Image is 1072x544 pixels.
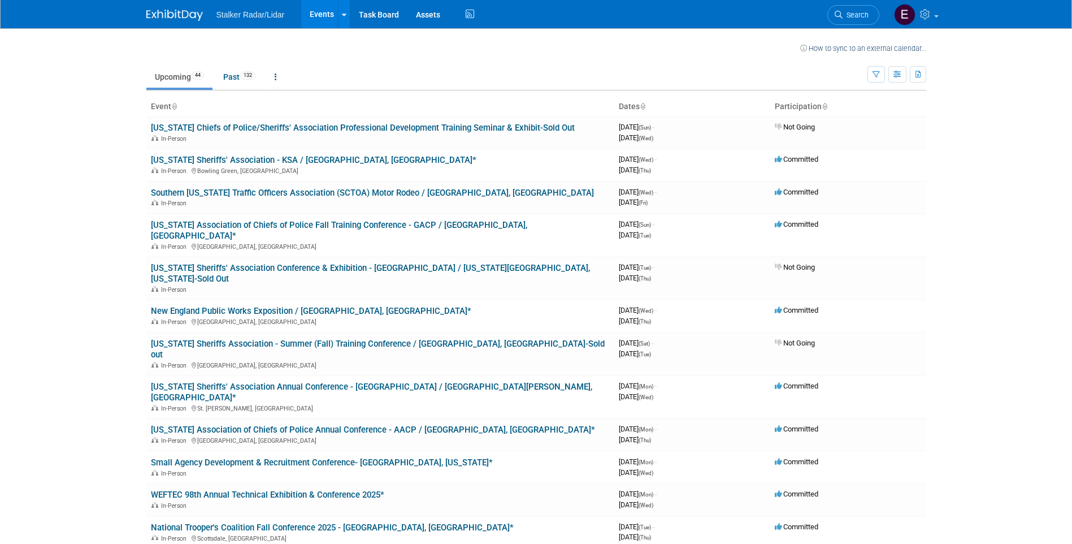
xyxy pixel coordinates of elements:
a: How to sync to an external calendar... [800,44,926,53]
span: In-Person [161,318,190,326]
a: [US_STATE] Sheriffs' Association Conference & Exhibition - [GEOGRAPHIC_DATA] / [US_STATE][GEOGRAP... [151,263,590,284]
span: (Sun) [639,222,651,228]
span: [DATE] [619,220,654,228]
span: (Mon) [639,459,653,465]
span: [DATE] [619,306,657,314]
div: Scottsdale, [GEOGRAPHIC_DATA] [151,533,610,542]
span: (Wed) [639,135,653,141]
img: In-Person Event [151,200,158,205]
a: Upcoming44 [146,66,212,88]
a: [US_STATE] Sheriffs' Association Annual Conference - [GEOGRAPHIC_DATA] / [GEOGRAPHIC_DATA][PERSON... [151,382,592,403]
span: [DATE] [619,133,653,142]
th: Event [146,97,614,116]
span: In-Person [161,286,190,293]
span: (Mon) [639,383,653,390]
a: Sort by Participation Type [822,102,827,111]
span: [DATE] [619,198,648,206]
div: [GEOGRAPHIC_DATA], [GEOGRAPHIC_DATA] [151,360,610,369]
span: Committed [775,306,818,314]
span: (Thu) [639,437,651,443]
span: (Thu) [639,275,651,282]
span: [DATE] [619,382,657,390]
span: [DATE] [619,339,653,347]
img: In-Person Event [151,470,158,476]
a: New England Public Works Exposition / [GEOGRAPHIC_DATA], [GEOGRAPHIC_DATA]* [151,306,471,316]
img: In-Person Event [151,167,158,173]
span: Committed [775,155,818,163]
span: 44 [192,71,204,80]
span: - [655,425,657,433]
span: Committed [775,220,818,228]
span: In-Person [161,437,190,444]
span: In-Person [161,502,190,510]
span: Committed [775,188,818,196]
span: Committed [775,425,818,433]
span: [DATE] [619,317,651,325]
span: - [655,188,657,196]
span: (Thu) [639,167,651,174]
span: Search [843,11,869,19]
span: Not Going [775,263,815,271]
span: In-Person [161,135,190,143]
span: [DATE] [619,392,653,401]
span: [DATE] [619,533,651,541]
span: - [655,155,657,163]
span: [DATE] [619,349,651,358]
span: [DATE] [619,155,657,163]
span: (Tue) [639,232,651,239]
span: [DATE] [619,523,654,531]
span: (Wed) [639,394,653,400]
span: [DATE] [619,468,653,477]
span: (Wed) [639,470,653,476]
img: In-Person Event [151,318,158,324]
span: Committed [775,490,818,498]
span: - [653,263,654,271]
span: (Wed) [639,189,653,196]
span: In-Person [161,362,190,369]
img: In-Person Event [151,437,158,443]
span: [DATE] [619,263,654,271]
img: In-Person Event [151,535,158,541]
span: [DATE] [619,166,651,174]
span: [DATE] [619,500,653,509]
span: In-Person [161,200,190,207]
a: Search [827,5,879,25]
span: - [653,523,654,531]
a: [US_STATE] Chiefs of Police/Sheriffs' Association Professional Development Training Seminar & Exh... [151,123,575,133]
span: In-Person [161,470,190,477]
span: (Thu) [639,318,651,325]
img: Eric Zastrow [894,4,915,25]
span: (Tue) [639,265,651,271]
span: - [653,123,654,131]
span: [DATE] [619,231,651,239]
span: [DATE] [619,425,657,433]
img: In-Person Event [151,362,158,368]
span: [DATE] [619,188,657,196]
a: [US_STATE] Sheriffs' Association - KSA / [GEOGRAPHIC_DATA], [GEOGRAPHIC_DATA]* [151,155,476,165]
a: [US_STATE] Sheriffs Association - Summer (Fall) Training Conference / [GEOGRAPHIC_DATA], [GEOGRAP... [151,339,605,360]
span: Committed [775,382,818,390]
a: Small Agency Development & Recruitment Conference- [GEOGRAPHIC_DATA], [US_STATE]* [151,457,493,468]
a: National Trooper's Coalition Fall Conference 2025 - [GEOGRAPHIC_DATA], [GEOGRAPHIC_DATA]* [151,523,514,533]
span: Committed [775,523,818,531]
div: [GEOGRAPHIC_DATA], [GEOGRAPHIC_DATA] [151,241,610,251]
span: (Tue) [639,524,651,530]
span: Committed [775,457,818,466]
span: In-Person [161,405,190,412]
img: In-Person Event [151,502,158,508]
span: (Mon) [639,491,653,498]
th: Dates [614,97,770,116]
span: [DATE] [619,274,651,282]
span: - [655,457,657,466]
img: In-Person Event [151,405,158,411]
span: In-Person [161,535,190,542]
span: (Wed) [639,308,653,314]
div: [GEOGRAPHIC_DATA], [GEOGRAPHIC_DATA] [151,317,610,326]
a: [US_STATE] Association of Chiefs of Police Fall Training Conference - GACP / [GEOGRAPHIC_DATA], [... [151,220,527,241]
a: WEFTEC 98th Annual Technical Exhibition & Conference 2025* [151,490,384,500]
div: St. [PERSON_NAME], [GEOGRAPHIC_DATA] [151,403,610,412]
span: (Wed) [639,157,653,163]
span: Not Going [775,123,815,131]
img: In-Person Event [151,286,158,292]
span: - [652,339,653,347]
